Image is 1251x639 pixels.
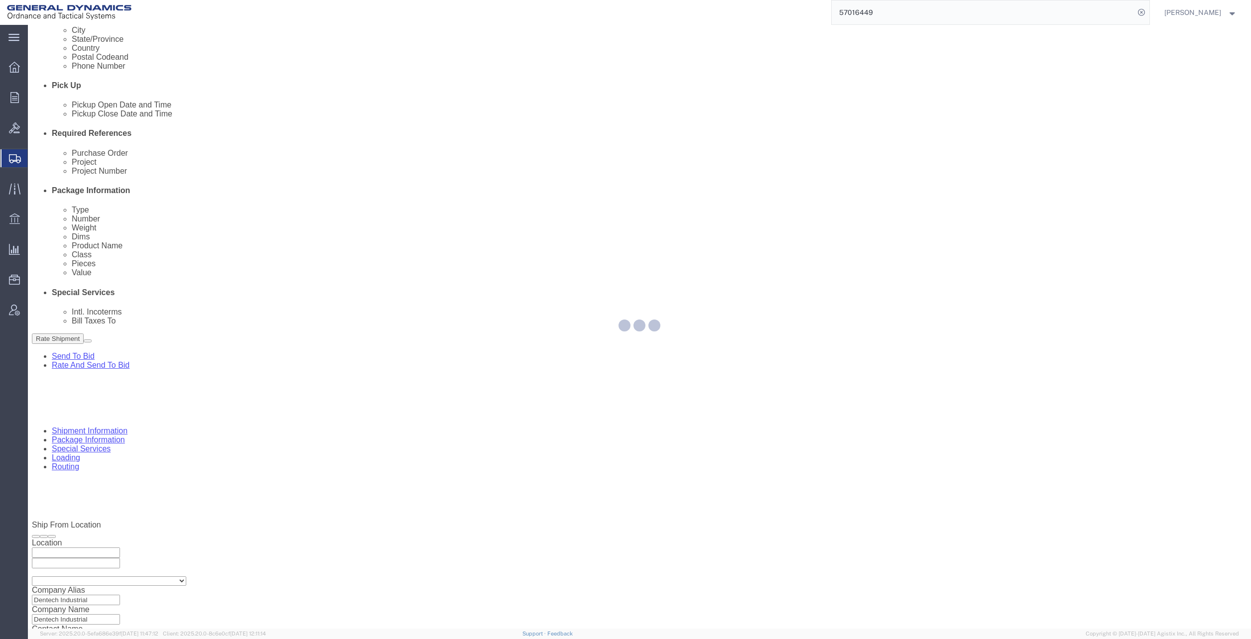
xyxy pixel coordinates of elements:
span: Copyright © [DATE]-[DATE] Agistix Inc., All Rights Reserved [1086,630,1239,638]
input: Search for shipment number, reference number [832,0,1134,24]
span: [DATE] 12:11:14 [230,631,266,637]
a: Support [522,631,547,637]
span: [DATE] 11:47:12 [121,631,158,637]
span: Server: 2025.20.0-5efa686e39f [40,631,158,637]
span: Russell Borum [1164,7,1221,18]
span: Client: 2025.20.0-8c6e0cf [163,631,266,637]
img: logo [7,5,131,20]
a: Feedback [547,631,573,637]
button: [PERSON_NAME] [1164,6,1238,18]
